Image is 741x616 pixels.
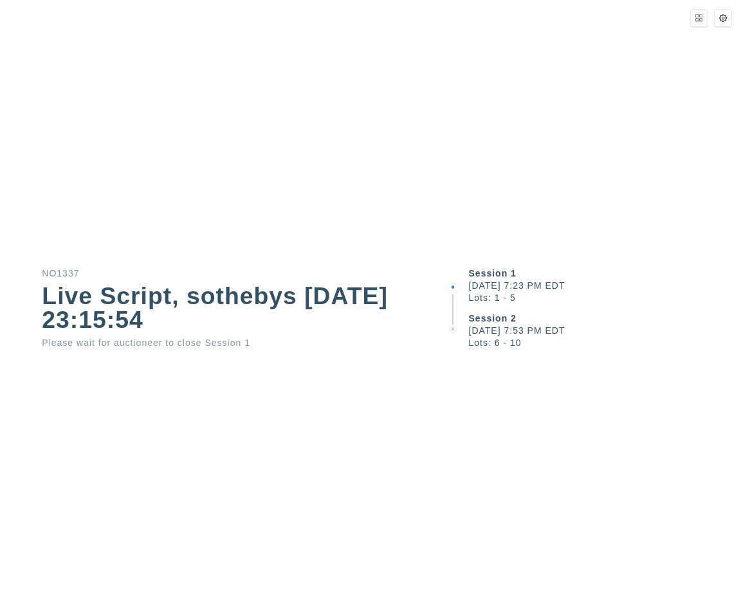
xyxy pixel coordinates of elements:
[42,269,403,278] div: NO1337
[469,314,741,323] div: Session 2
[469,338,741,347] div: Lots: 6 - 10
[469,293,741,302] div: Lots: 1 - 5
[469,269,741,278] div: Session 1
[469,326,741,335] div: [DATE] 7:53 PM EDT
[42,338,403,347] div: Please wait for auctioneer to close Session 1
[42,284,403,332] div: Live Script, sothebys [DATE] 23:15:54
[469,281,741,290] div: [DATE] 7:23 PM EDT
